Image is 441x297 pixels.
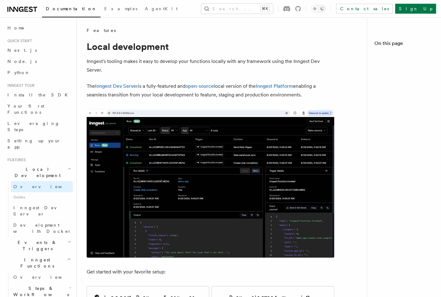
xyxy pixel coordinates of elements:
[5,38,32,43] span: Quick start
[101,2,141,17] a: Examples
[5,239,67,252] span: Events & Triggers
[5,166,67,179] span: Local Development
[7,138,61,149] span: Setting up your app
[5,67,73,78] a: Python
[5,22,73,33] a: Home
[201,4,273,14] button: Search...⌘K
[5,181,73,237] div: Local Development
[87,109,334,258] img: The Inngest Dev Server on the Functions page
[5,118,73,135] a: Leveraging Steps
[5,157,26,162] span: Features
[11,272,73,283] a: Overview
[7,25,25,31] span: Home
[7,59,37,64] span: Node.js
[5,254,73,272] button: Inngest Functions
[7,70,30,75] span: Python
[141,2,181,17] a: AgentKit
[261,6,269,12] kbd: ⌘K
[5,257,67,269] span: Inngest Functions
[95,83,138,89] a: Inngest Dev Server
[46,6,97,11] span: Documentation
[87,82,334,99] p: The is a fully-featured and local version of the enabling a seamless transition from your local d...
[7,121,60,132] span: Leveraging Steps
[87,27,116,33] span: Features
[11,219,73,237] a: Development with Docker
[87,268,334,276] p: Get started with your favorite setup:
[256,83,293,89] a: Inngest Platform
[5,237,73,254] button: Events & Triggers
[145,6,178,11] span: AgentKit
[87,41,334,52] h1: Local development
[7,92,71,97] span: Install the SDK
[11,202,73,219] a: Inngest Dev Server
[5,100,73,118] a: Your first Functions
[13,184,77,189] span: Overview
[336,4,393,14] a: Contact sales
[395,4,436,14] a: Sign Up
[11,181,73,192] a: Overview
[5,164,73,181] button: Local Development
[13,223,71,234] span: Development with Docker
[7,104,44,115] span: Your first Functions
[87,57,334,74] p: Inngest's tooling makes it easy to develop your functions locally with any framework using the In...
[5,135,73,153] a: Setting up your app
[374,40,434,50] h4: On this page
[11,192,73,202] span: Guides
[5,83,35,88] span: Inngest tour
[13,205,66,216] span: Inngest Dev Server
[311,5,326,12] button: Toggle dark mode
[185,83,214,89] a: open-source
[5,89,73,100] a: Install the SDK
[13,275,77,280] span: Overview
[5,56,73,67] a: Node.js
[7,48,37,53] span: Next.js
[104,6,137,11] span: Examples
[42,2,101,17] a: Documentation
[5,45,73,56] a: Next.js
